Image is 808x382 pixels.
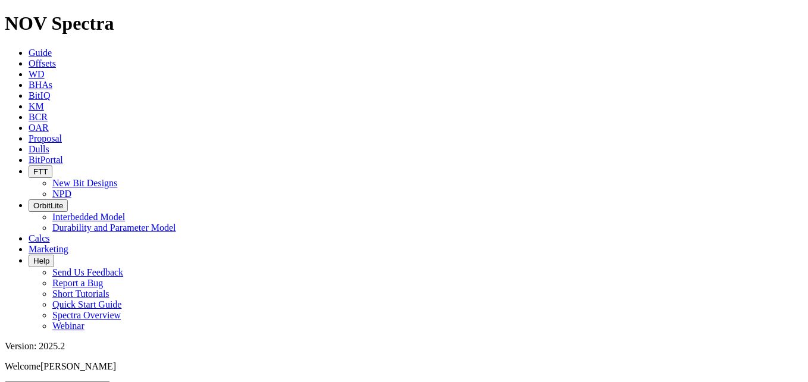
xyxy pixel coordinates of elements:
button: FTT [29,165,52,178]
a: Guide [29,48,52,58]
a: Quick Start Guide [52,299,121,309]
a: Spectra Overview [52,310,121,320]
a: NPD [52,189,71,199]
a: New Bit Designs [52,178,117,188]
span: FTT [33,167,48,176]
a: Calcs [29,233,50,243]
span: Help [33,256,49,265]
button: OrbitLite [29,199,68,212]
a: Dulls [29,144,49,154]
a: Short Tutorials [52,289,109,299]
a: Webinar [52,321,84,331]
p: Welcome [5,361,803,372]
a: Marketing [29,244,68,254]
a: KM [29,101,44,111]
a: BHAs [29,80,52,90]
a: Interbedded Model [52,212,125,222]
a: WD [29,69,45,79]
a: BitIQ [29,90,50,101]
button: Help [29,255,54,267]
a: OAR [29,123,49,133]
a: Send Us Feedback [52,267,123,277]
a: Offsets [29,58,56,68]
h1: NOV Spectra [5,12,803,35]
span: [PERSON_NAME] [40,361,116,371]
div: Version: 2025.2 [5,341,803,352]
span: OrbitLite [33,201,63,210]
a: BitPortal [29,155,63,165]
a: Durability and Parameter Model [52,223,176,233]
a: BCR [29,112,48,122]
a: Report a Bug [52,278,103,288]
a: Proposal [29,133,62,143]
